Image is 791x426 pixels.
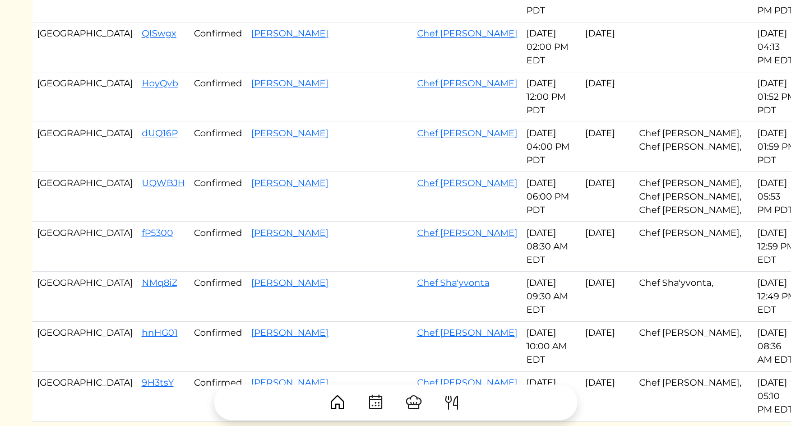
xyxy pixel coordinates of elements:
a: dUQ16P [142,128,178,138]
td: [DATE] [581,172,635,222]
a: Chef [PERSON_NAME] [417,327,517,338]
td: [DATE] 09:30 AM EDT [522,272,581,322]
td: [GEOGRAPHIC_DATA] [33,72,137,122]
td: Confirmed [189,272,247,322]
a: [PERSON_NAME] [251,277,329,288]
a: Chef Sha'yvonta [417,277,489,288]
td: [DATE] 12:00 PM PDT [522,72,581,122]
a: [PERSON_NAME] [251,128,329,138]
td: Chef [PERSON_NAME], Chef [PERSON_NAME], Chef [PERSON_NAME], [635,172,753,222]
a: QISwgx [142,28,177,39]
a: Chef [PERSON_NAME] [417,178,517,188]
td: [DATE] 01:00 PM EDT [522,372,581,422]
td: [DATE] [581,122,635,172]
a: fP5300 [142,228,173,238]
td: Confirmed [189,172,247,222]
td: [DATE] [581,72,635,122]
a: Chef [PERSON_NAME] [417,228,517,238]
td: Chef [PERSON_NAME], Chef [PERSON_NAME], [635,122,753,172]
td: Confirmed [189,322,247,372]
td: [DATE] 02:00 PM EDT [522,22,581,72]
td: [GEOGRAPHIC_DATA] [33,122,137,172]
a: Chef [PERSON_NAME] [417,128,517,138]
td: [GEOGRAPHIC_DATA] [33,322,137,372]
td: [DATE] [581,322,635,372]
td: [DATE] 08:30 AM EDT [522,222,581,272]
td: [GEOGRAPHIC_DATA] [33,222,137,272]
td: [DATE] [581,272,635,322]
a: [PERSON_NAME] [251,327,329,338]
td: Confirmed [189,72,247,122]
td: [DATE] [581,372,635,422]
a: [PERSON_NAME] [251,178,329,188]
td: [GEOGRAPHIC_DATA] [33,172,137,222]
td: [DATE] 06:00 PM PDT [522,172,581,222]
img: ForkKnife-55491504ffdb50bab0c1e09e7649658475375261d09fd45db06cec23bce548bf.svg [443,393,461,411]
a: [PERSON_NAME] [251,228,329,238]
a: HoyQvb [142,78,178,89]
td: [DATE] [581,222,635,272]
td: [GEOGRAPHIC_DATA] [33,272,137,322]
a: [PERSON_NAME] [251,28,329,39]
td: Chef [PERSON_NAME], [635,322,753,372]
td: Confirmed [189,222,247,272]
a: NMq8iZ [142,277,177,288]
td: [DATE] 10:00 AM EDT [522,322,581,372]
a: hnHG01 [142,327,178,338]
img: CalendarDots-5bcf9d9080389f2a281d69619e1c85352834be518fbc73d9501aef674afc0d57.svg [367,393,385,411]
td: Chef Sha'yvonta, [635,272,753,322]
td: Confirmed [189,372,247,422]
td: [GEOGRAPHIC_DATA] [33,372,137,422]
td: [DATE] [581,22,635,72]
td: Confirmed [189,22,247,72]
td: [GEOGRAPHIC_DATA] [33,22,137,72]
img: House-9bf13187bcbb5817f509fe5e7408150f90897510c4275e13d0d5fca38e0b5951.svg [329,393,346,411]
img: ChefHat-a374fb509e4f37eb0702ca99f5f64f3b6956810f32a249b33092029f8484b388.svg [405,393,423,411]
a: UQWBJH [142,178,185,188]
td: Chef [PERSON_NAME], [635,372,753,422]
a: Chef [PERSON_NAME] [417,78,517,89]
td: [DATE] 04:00 PM PDT [522,122,581,172]
td: Chef [PERSON_NAME], [635,222,753,272]
td: Confirmed [189,122,247,172]
a: Chef [PERSON_NAME] [417,28,517,39]
a: [PERSON_NAME] [251,78,329,89]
